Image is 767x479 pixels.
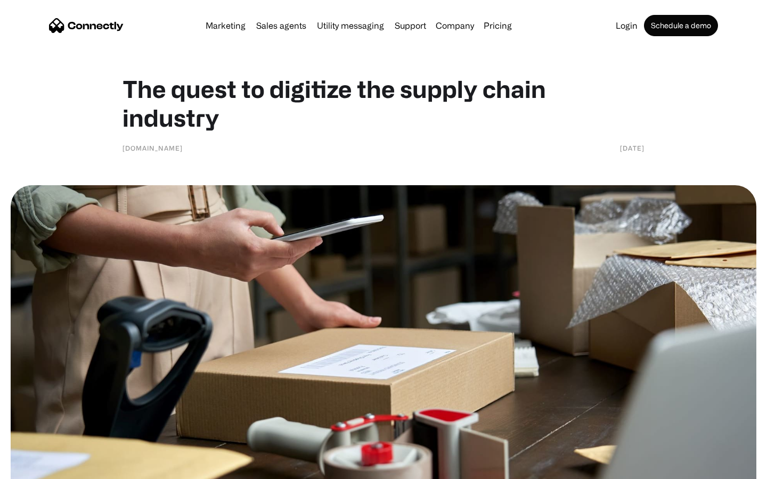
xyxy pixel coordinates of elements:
[252,21,311,30] a: Sales agents
[11,460,64,475] aside: Language selected: English
[123,75,644,132] h1: The quest to digitize the supply chain industry
[390,21,430,30] a: Support
[611,21,642,30] a: Login
[479,21,516,30] a: Pricing
[21,460,64,475] ul: Language list
[644,15,718,36] a: Schedule a demo
[313,21,388,30] a: Utility messaging
[201,21,250,30] a: Marketing
[436,18,474,33] div: Company
[123,143,183,153] div: [DOMAIN_NAME]
[620,143,644,153] div: [DATE]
